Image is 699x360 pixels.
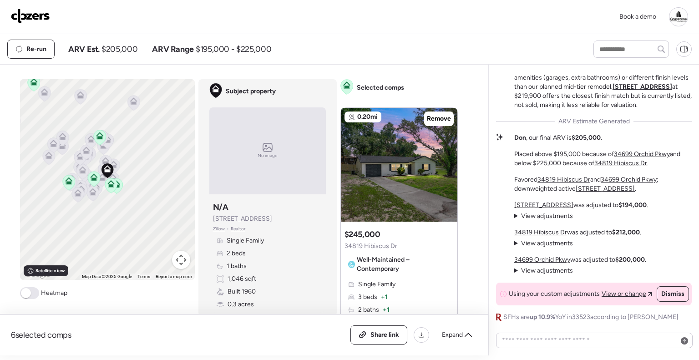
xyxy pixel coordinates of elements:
[357,83,404,92] span: Selected comps
[514,212,573,221] summary: View adjustments
[227,249,246,258] span: 2 beds
[514,228,567,236] a: 34819 Hibiscus Dr
[618,201,647,209] strong: $194,000
[661,289,684,299] span: Dismiss
[137,274,150,279] a: Terms (opens in new tab)
[514,201,573,209] a: [STREET_ADDRESS]
[344,242,397,251] span: 34819 Hibiscus Dr
[612,228,640,236] strong: $212,000
[101,44,137,55] span: $205,000
[196,44,271,55] span: $195,000 - $225,000
[358,305,379,314] span: 2 baths
[619,13,656,20] span: Book a demo
[227,236,264,245] span: Single Family
[358,280,395,289] span: Single Family
[521,239,573,247] span: View adjustments
[602,289,652,299] a: View or change
[228,274,256,284] span: 1,046 sqft
[514,64,692,110] p: The challenge here is that most comps have either more amenities (garages, extra bathrooms) or di...
[11,330,71,340] span: 6 selected comps
[614,150,670,158] a: 34699 Orchid Pkwy
[22,268,52,280] a: Open this area in Google Maps (opens a new window)
[514,201,648,210] p: was adjusted to .
[514,133,602,142] p: , our final ARV is .
[152,44,194,55] span: ARV Range
[503,313,679,322] span: SFHs are YoY in 33523 according to [PERSON_NAME]
[82,274,132,279] span: Map Data ©2025 Google
[521,212,573,220] span: View adjustments
[514,134,526,142] strong: Don
[358,293,377,302] span: 3 beds
[514,228,641,237] p: was adjusted to .
[41,289,67,298] span: Heatmap
[226,87,276,96] span: Subject property
[213,225,225,233] span: Zillow
[228,287,256,296] span: Built 1960
[26,45,46,54] span: Re-run
[601,176,657,183] a: 34699 Orchid Pkwy
[228,300,254,309] span: 0.3 acres
[514,239,573,248] summary: View adjustments
[442,330,463,340] span: Expand
[576,185,635,193] a: [STREET_ADDRESS]
[357,112,378,122] span: 0.20mi
[514,256,570,264] a: 34699 Orchid Pkwy
[530,313,555,321] span: up 10.9%
[602,289,646,299] span: View or change
[11,9,50,23] img: Logo
[172,251,190,269] button: Map camera controls
[68,44,100,55] span: ARV Est.
[558,117,630,126] span: ARV Estimate Generated
[35,267,65,274] span: Satellite view
[514,266,573,275] summary: View adjustments
[370,330,399,340] span: Share link
[344,229,380,240] h3: $245,000
[213,202,228,213] h3: N/A
[22,268,52,280] img: Google
[383,305,390,314] span: + 1
[514,255,646,264] p: was adjusted to .
[213,214,272,223] span: [STREET_ADDRESS]
[514,175,692,193] p: Favored and ; downweighted active .
[156,274,192,279] a: Report a map error
[613,83,672,91] a: [STREET_ADDRESS]
[572,134,601,142] strong: $205,000
[427,114,451,123] span: Remove
[227,262,247,271] span: 1 baths
[521,267,573,274] span: View adjustments
[514,150,692,168] p: Placed above $195,000 because of and below $225,000 because of .
[509,289,600,299] span: Using your custom adjustments
[258,152,278,159] span: No image
[231,225,245,233] span: Realtor
[227,225,229,233] span: •
[357,255,450,274] span: Well-Maintained – Contemporary
[594,159,647,167] a: 34819 Hibiscus Dr
[615,256,645,264] strong: $200,000
[537,176,590,183] a: 34819 Hibiscus Dr
[381,293,388,302] span: + 1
